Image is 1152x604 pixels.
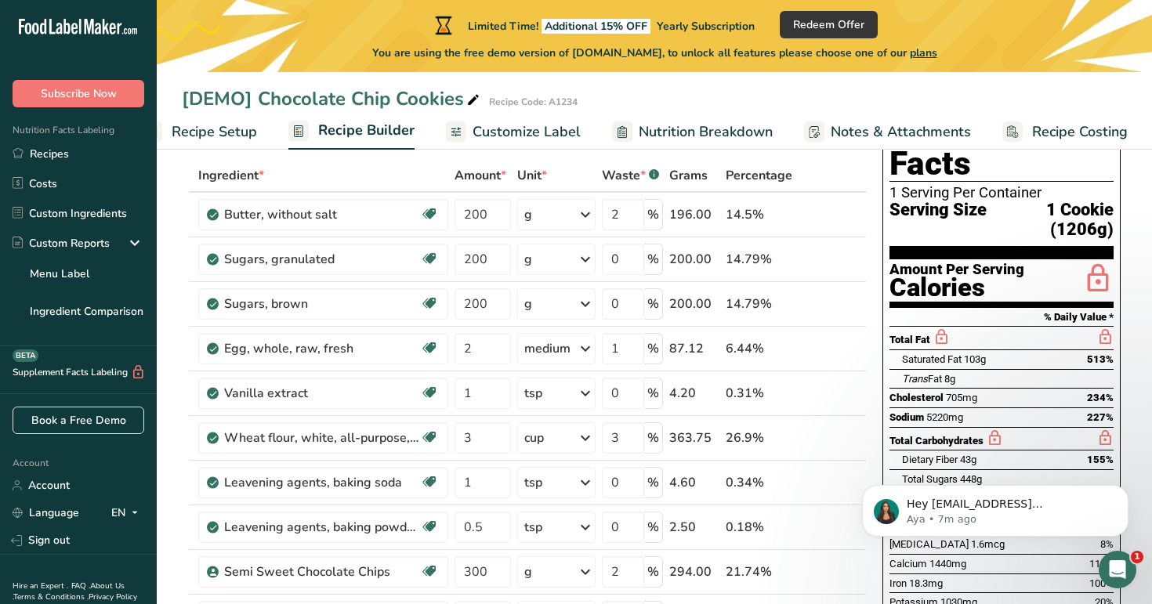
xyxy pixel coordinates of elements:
[172,121,257,143] span: Recipe Setup
[517,166,547,185] span: Unit
[669,205,719,224] div: 196.00
[13,80,144,107] button: Subscribe Now
[432,16,755,34] div: Limited Time!
[224,205,420,224] div: Butter, without salt
[726,429,792,447] div: 26.9%
[41,85,117,102] span: Subscribe Now
[944,373,955,385] span: 8g
[889,577,907,589] span: Iron
[1089,558,1114,570] span: 110%
[455,166,506,185] span: Amount
[524,295,532,313] div: g
[926,411,963,423] span: 5220mg
[1032,121,1128,143] span: Recipe Costing
[224,429,420,447] div: Wheat flour, white, all-purpose, self-rising, enriched
[224,473,420,492] div: Leavening agents, baking soda
[831,121,971,143] span: Notes & Attachments
[524,518,542,537] div: tsp
[889,185,1114,201] div: 1 Serving Per Container
[1131,551,1143,563] span: 1
[224,518,420,537] div: Leavening agents, baking powder, low-sodium
[889,558,927,570] span: Calcium
[198,166,264,185] span: Ingredient
[902,353,962,365] span: Saturated Fat
[726,166,792,185] span: Percentage
[889,262,1024,277] div: Amount Per Serving
[602,166,659,185] div: Waste
[1087,411,1114,423] span: 227%
[669,339,719,358] div: 87.12
[964,353,986,365] span: 103g
[726,250,792,269] div: 14.79%
[524,250,532,269] div: g
[889,435,984,447] span: Total Carbohydrates
[726,295,792,313] div: 14.79%
[726,518,792,537] div: 0.18%
[669,473,719,492] div: 4.60
[372,45,937,61] span: You are using the free demo version of [DOMAIN_NAME], to unlock all features please choose one of...
[889,411,924,423] span: Sodium
[669,166,708,185] span: Grams
[224,250,420,269] div: Sugars, granulated
[524,384,542,403] div: tsp
[669,518,719,537] div: 2.50
[726,562,792,581] div: 21.74%
[13,499,79,526] a: Language
[669,384,719,403] div: 4.20
[524,205,532,224] div: g
[669,429,719,447] div: 363.75
[726,473,792,492] div: 0.34%
[726,384,792,403] div: 0.31%
[71,580,90,591] a: FAQ .
[224,562,420,581] div: Semi Sweet Chocolate Chips
[839,452,1152,562] iframe: Intercom notifications message
[288,113,415,150] a: Recipe Builder
[889,308,1114,327] section: % Daily Value *
[639,121,773,143] span: Nutrition Breakdown
[111,504,144,523] div: EN
[13,580,68,591] a: Hire an Expert .
[1087,353,1114,365] span: 513%
[524,339,571,358] div: medium
[726,339,792,358] div: 6.44%
[473,121,581,143] span: Customize Label
[224,339,420,358] div: Egg, whole, raw, fresh
[902,373,942,385] span: Fat
[13,580,125,602] a: About Us .
[987,201,1114,239] span: 1 Cookie (1206g)
[1089,577,1114,589] span: 100%
[13,591,89,602] a: Terms & Conditions .
[669,250,719,269] div: 200.00
[909,577,943,589] span: 18.3mg
[889,334,930,345] span: Total Fat
[902,373,928,385] i: Trans
[669,295,719,313] div: 200.00
[889,201,987,239] span: Serving Size
[793,16,864,33] span: Redeem Offer
[1002,114,1128,150] a: Recipe Costing
[142,114,257,150] a: Recipe Setup
[318,120,415,141] span: Recipe Builder
[657,19,755,34] span: Yearly Subscription
[1099,551,1136,588] iframe: Intercom live chat
[1087,392,1114,403] span: 234%
[89,591,137,602] a: Privacy Policy
[13,235,110,251] div: Custom Reports
[612,114,773,150] a: Nutrition Breakdown
[524,473,542,492] div: tsp
[929,558,966,570] span: 1440mg
[182,85,483,113] div: [DEMO] Chocolate Chip Cookies
[889,277,1024,299] div: Calories
[13,407,144,434] a: Book a Free Demo
[669,562,719,581] div: 294.00
[446,114,581,150] a: Customize Label
[542,19,650,34] span: Additional 15% OFF
[910,45,937,60] span: plans
[489,95,578,109] div: Recipe Code: A1234
[524,562,532,581] div: g
[946,392,977,403] span: 705mg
